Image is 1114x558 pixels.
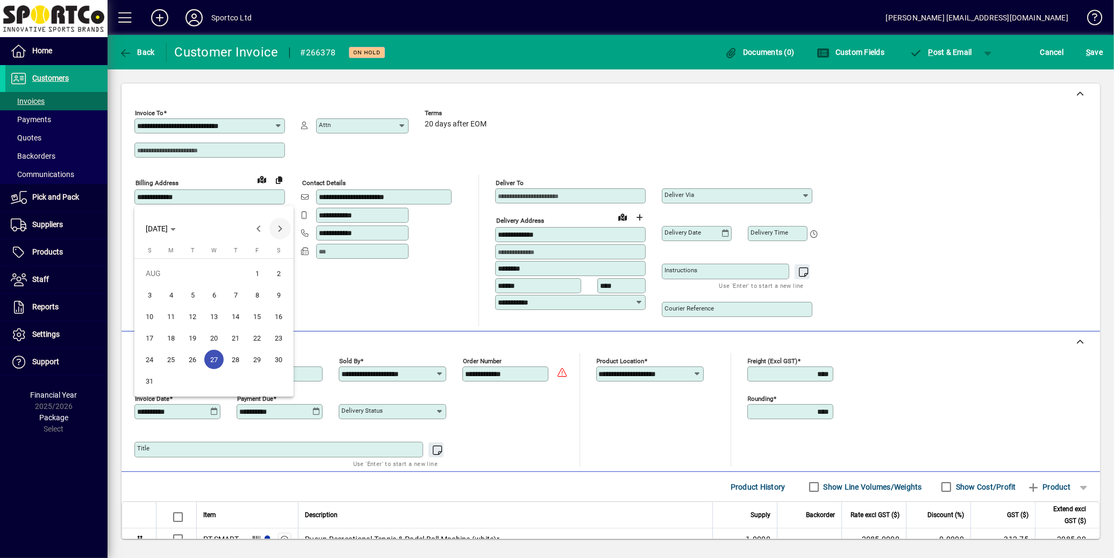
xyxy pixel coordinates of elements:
[247,307,267,326] span: 15
[247,328,267,348] span: 22
[204,285,224,305] span: 6
[269,307,288,326] span: 16
[247,285,267,305] span: 8
[225,284,246,306] button: Thu Aug 07 2025
[191,247,195,254] span: T
[139,306,160,327] button: Sun Aug 10 2025
[160,327,182,349] button: Mon Aug 18 2025
[139,370,160,392] button: Sun Aug 31 2025
[246,306,268,327] button: Fri Aug 15 2025
[141,219,180,238] button: Choose month and year
[139,284,160,306] button: Sun Aug 03 2025
[204,328,224,348] span: 20
[225,327,246,349] button: Thu Aug 21 2025
[204,350,224,369] span: 27
[139,263,246,284] td: AUG
[203,349,225,370] button: Wed Aug 27 2025
[248,218,269,239] button: Previous month
[246,349,268,370] button: Fri Aug 29 2025
[268,284,289,306] button: Sat Aug 09 2025
[140,371,159,391] span: 31
[203,284,225,306] button: Wed Aug 06 2025
[246,327,268,349] button: Fri Aug 22 2025
[204,307,224,326] span: 13
[226,285,245,305] span: 7
[182,349,203,370] button: Tue Aug 26 2025
[234,247,238,254] span: T
[226,328,245,348] span: 21
[246,263,268,284] button: Fri Aug 01 2025
[160,284,182,306] button: Mon Aug 04 2025
[161,350,181,369] span: 25
[140,285,159,305] span: 3
[277,247,281,254] span: S
[146,224,168,233] span: [DATE]
[225,349,246,370] button: Thu Aug 28 2025
[211,247,217,254] span: W
[168,247,174,254] span: M
[203,327,225,349] button: Wed Aug 20 2025
[268,349,289,370] button: Sat Aug 30 2025
[182,284,203,306] button: Tue Aug 05 2025
[255,247,259,254] span: F
[140,328,159,348] span: 17
[183,350,202,369] span: 26
[203,306,225,327] button: Wed Aug 13 2025
[183,307,202,326] span: 12
[247,350,267,369] span: 29
[268,327,289,349] button: Sat Aug 23 2025
[226,350,245,369] span: 28
[161,307,181,326] span: 11
[140,350,159,369] span: 24
[226,307,245,326] span: 14
[246,284,268,306] button: Fri Aug 08 2025
[247,264,267,283] span: 1
[183,328,202,348] span: 19
[183,285,202,305] span: 5
[140,307,159,326] span: 10
[269,218,291,239] button: Next month
[269,350,288,369] span: 30
[225,306,246,327] button: Thu Aug 14 2025
[269,328,288,348] span: 23
[269,285,288,305] span: 9
[139,349,160,370] button: Sun Aug 24 2025
[160,349,182,370] button: Mon Aug 25 2025
[161,328,181,348] span: 18
[268,306,289,327] button: Sat Aug 16 2025
[160,306,182,327] button: Mon Aug 11 2025
[161,285,181,305] span: 4
[182,327,203,349] button: Tue Aug 19 2025
[148,247,152,254] span: S
[139,327,160,349] button: Sun Aug 17 2025
[268,263,289,284] button: Sat Aug 02 2025
[269,264,288,283] span: 2
[182,306,203,327] button: Tue Aug 12 2025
